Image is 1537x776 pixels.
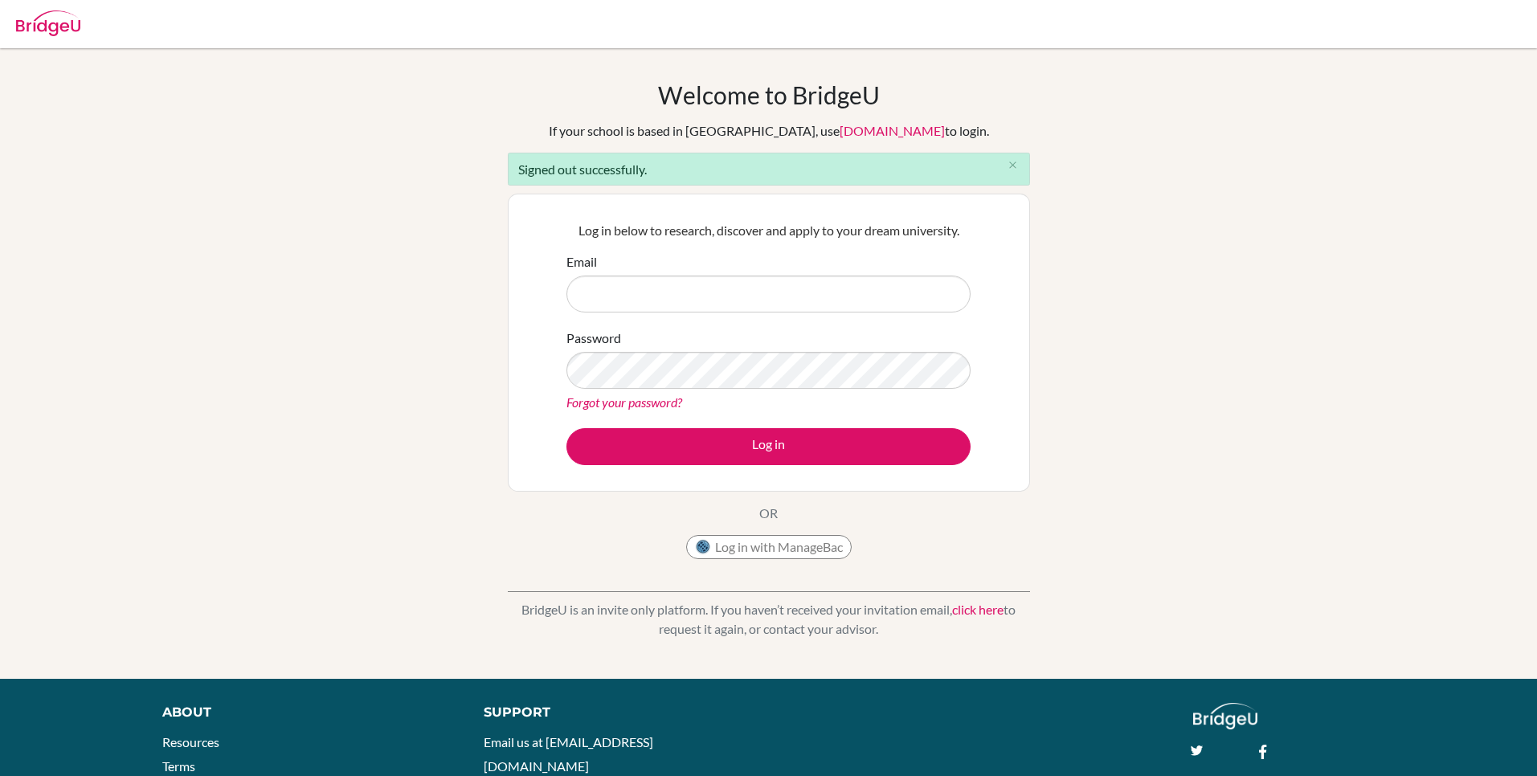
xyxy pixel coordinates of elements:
[1193,703,1258,729] img: logo_white@2x-f4f0deed5e89b7ecb1c2cc34c3e3d731f90f0f143d5ea2071677605dd97b5244.png
[566,394,682,410] a: Forgot your password?
[162,734,219,749] a: Resources
[508,600,1030,639] p: BridgeU is an invite only platform. If you haven’t received your invitation email, to request it ...
[16,10,80,36] img: Bridge-U
[840,123,945,138] a: [DOMAIN_NAME]
[952,602,1004,617] a: click here
[686,535,852,559] button: Log in with ManageBac
[484,734,653,774] a: Email us at [EMAIL_ADDRESS][DOMAIN_NAME]
[162,703,448,722] div: About
[1007,159,1019,171] i: close
[549,121,989,141] div: If your school is based in [GEOGRAPHIC_DATA], use to login.
[508,153,1030,186] div: Signed out successfully.
[162,758,195,774] a: Terms
[566,329,621,348] label: Password
[759,504,778,523] p: OR
[658,80,880,109] h1: Welcome to BridgeU
[484,703,750,722] div: Support
[566,221,971,240] p: Log in below to research, discover and apply to your dream university.
[566,428,971,465] button: Log in
[997,153,1029,178] button: Close
[566,252,597,272] label: Email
